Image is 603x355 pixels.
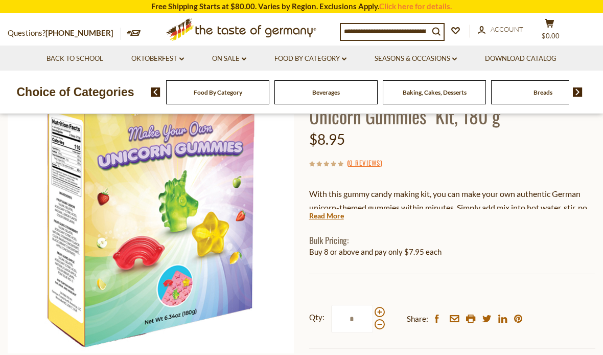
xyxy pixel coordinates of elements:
[194,88,242,96] a: Food By Category
[309,311,324,324] strong: Qty:
[375,53,457,64] a: Seasons & Occasions
[309,211,344,221] a: Read More
[347,158,382,168] span: ( )
[47,53,103,64] a: Back to School
[212,53,246,64] a: On Sale
[491,25,523,33] span: Account
[407,313,428,325] span: Share:
[309,189,595,226] span: With this gummy candy making kit, you can make your own authentic German unicorn-themed gummies w...
[309,81,595,127] h1: The Taste of Germany "Make Your Own Unicorn Gummies" Kit, 180 g
[534,18,565,44] button: $0.00
[309,130,345,148] span: $8.95
[8,27,121,40] p: Questions?
[45,28,113,37] a: [PHONE_NUMBER]
[542,32,560,40] span: $0.00
[151,87,160,97] img: previous arrow
[379,2,452,11] a: Click here for details.
[331,305,373,333] input: Qty:
[309,246,595,258] li: Buy 8 or above and pay only $7.95 each
[485,53,556,64] a: Download Catalog
[403,88,467,96] a: Baking, Cakes, Desserts
[312,88,340,96] a: Beverages
[349,158,380,169] a: 0 Reviews
[534,88,552,96] a: Breads
[309,235,595,246] h1: Bulk Pricing:
[131,53,184,64] a: Oktoberfest
[478,24,523,35] a: Account
[8,66,294,353] img: The Taste of Germany "Make Your Own Unicorn Gummies" Kit, 180 g
[274,53,346,64] a: Food By Category
[573,87,583,97] img: next arrow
